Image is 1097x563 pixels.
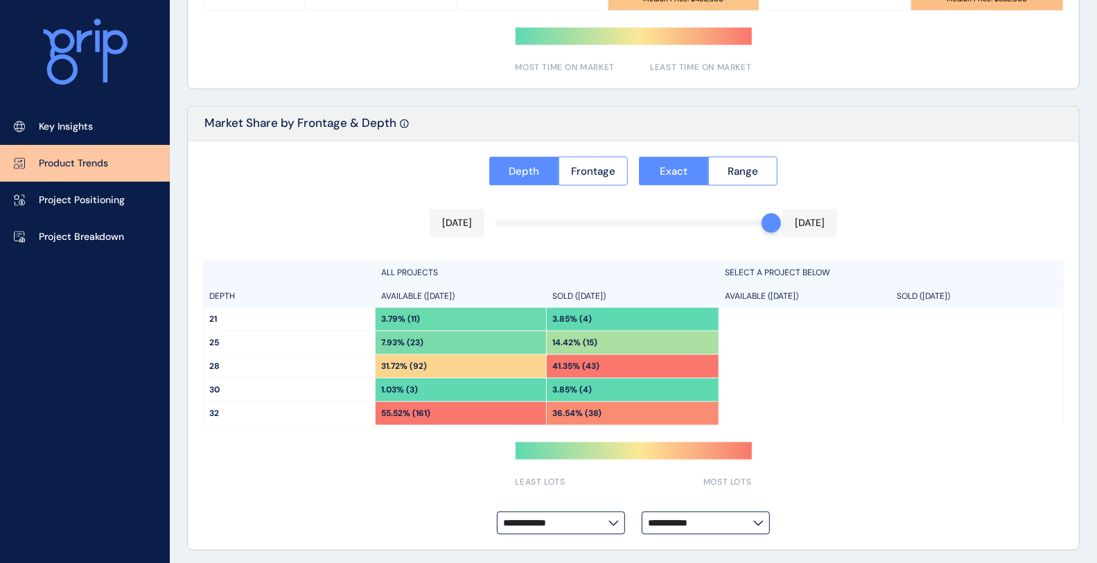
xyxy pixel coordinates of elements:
[651,62,752,73] span: LEAST TIME ON MARKET
[516,476,565,488] span: LEAST LOTS
[489,157,559,186] button: Depth
[725,291,798,302] p: AVAILABLE ([DATE])
[728,164,758,178] span: Range
[552,337,597,349] p: 14.42% (15)
[39,230,124,244] p: Project Breakdown
[516,62,615,73] span: MOST TIME ON MARKET
[552,313,592,325] p: 3.85% (4)
[795,216,825,230] p: [DATE]
[381,291,455,302] p: AVAILABLE ([DATE])
[209,337,369,349] p: 25
[39,120,93,134] p: Key Insights
[639,157,708,186] button: Exact
[39,157,108,171] p: Product Trends
[209,361,369,372] p: 28
[381,337,423,349] p: 7.93% (23)
[552,408,602,419] p: 36.54% (38)
[559,157,629,186] button: Frontage
[209,408,369,419] p: 32
[39,193,125,207] p: Project Positioning
[381,384,418,396] p: 1.03% (3)
[708,157,778,186] button: Range
[209,384,369,396] p: 30
[725,267,830,279] p: SELECT A PROJECT BELOW
[209,291,235,302] p: DEPTH
[381,408,430,419] p: 55.52% (161)
[204,115,396,141] p: Market Share by Frontage & Depth
[442,216,472,230] p: [DATE]
[703,476,751,488] span: MOST LOTS
[509,164,539,178] span: Depth
[571,164,615,178] span: Frontage
[552,384,592,396] p: 3.85% (4)
[660,164,687,178] span: Exact
[381,361,427,372] p: 31.72% (92)
[552,361,599,372] p: 41.35% (43)
[381,313,420,325] p: 3.79% (11)
[381,267,438,279] p: ALL PROJECTS
[897,291,950,302] p: SOLD ([DATE])
[552,291,606,302] p: SOLD ([DATE])
[209,313,369,325] p: 21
